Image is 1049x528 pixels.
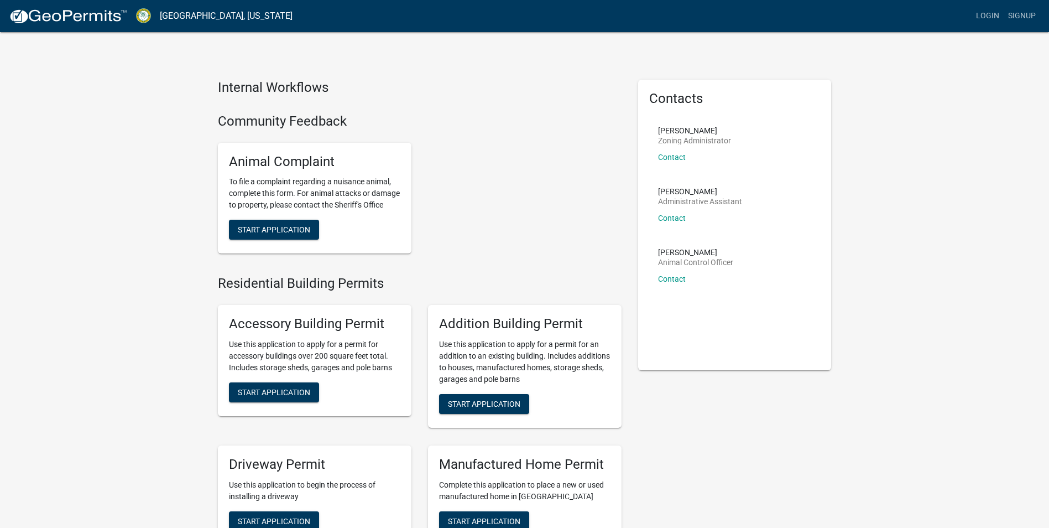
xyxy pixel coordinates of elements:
a: [GEOGRAPHIC_DATA], [US_STATE] [160,7,293,25]
p: Administrative Assistant [658,198,742,205]
button: Start Application [439,394,529,414]
p: [PERSON_NAME] [658,188,742,195]
p: Animal Control Officer [658,258,733,266]
span: Start Application [448,516,520,525]
span: Start Application [238,225,310,234]
h5: Driveway Permit [229,457,400,473]
h5: Addition Building Permit [439,316,610,332]
button: Start Application [229,382,319,402]
h4: Residential Building Permits [218,276,622,292]
p: To file a complaint regarding a nuisance animal, complete this form. For animal attacks or damage... [229,176,400,211]
p: [PERSON_NAME] [658,249,733,256]
h4: Internal Workflows [218,80,622,96]
button: Start Application [229,220,319,240]
h5: Animal Complaint [229,154,400,170]
p: Complete this application to place a new or used manufactured home in [GEOGRAPHIC_DATA] [439,479,610,503]
h5: Contacts [649,91,821,107]
a: Signup [1004,6,1040,27]
a: Contact [658,153,686,162]
p: Use this application to begin the process of installing a driveway [229,479,400,503]
p: Zoning Administrator [658,137,731,144]
span: Start Application [448,399,520,408]
h5: Manufactured Home Permit [439,457,610,473]
a: Login [972,6,1004,27]
img: Crawford County, Georgia [136,8,151,23]
span: Start Application [238,387,310,396]
a: Contact [658,214,686,222]
p: Use this application to apply for a permit for an addition to an existing building. Includes addi... [439,339,610,385]
span: Start Application [238,516,310,525]
p: Use this application to apply for a permit for accessory buildings over 200 square feet total. In... [229,339,400,374]
a: Contact [658,275,686,283]
p: [PERSON_NAME] [658,127,731,134]
h4: Community Feedback [218,113,622,130]
h5: Accessory Building Permit [229,316,400,332]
